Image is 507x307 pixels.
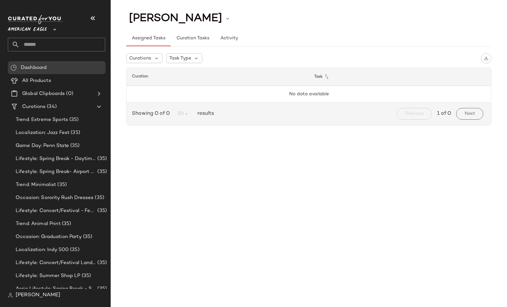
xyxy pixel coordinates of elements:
span: [PERSON_NAME] [16,291,60,299]
span: (35) [69,246,79,254]
span: Lifestyle: Concert/Festival - Femme [16,207,96,215]
span: Activity [220,36,238,41]
span: (35) [96,155,107,163]
span: Curations [129,55,151,62]
span: (35) [96,285,107,293]
span: Aerie Lifestyle: Spring Break - Sporty [16,285,96,293]
span: (35) [56,181,67,189]
span: Lifestyle: Spring Break - Daytime Casual [16,155,96,163]
span: (35) [61,220,71,228]
span: (0) [65,90,73,98]
img: svg%3e [484,56,488,60]
span: Occasion: Graduation Party [16,233,82,241]
span: (35) [96,259,107,267]
img: svg%3e [10,64,17,71]
span: (35) [80,272,91,280]
span: (35) [69,129,80,137]
span: (35) [96,207,107,215]
span: (35) [93,194,104,202]
span: Dashboard [21,64,47,72]
img: cfy_white_logo.C9jOOHJF.svg [8,15,63,24]
span: [PERSON_NAME] [129,12,222,25]
span: All Products [22,77,51,85]
span: Task Type [169,55,191,62]
button: Next [456,108,483,120]
span: Lifestyle: Summer Shop LP [16,272,80,280]
span: Game Day: Penn State [16,142,69,150]
span: Trend: Minimalist [16,181,56,189]
span: Global Clipboards [22,90,65,98]
span: Assigned Tasks [132,36,165,41]
span: (35) [68,116,79,124]
span: American Eagle [8,22,47,34]
span: (35) [82,233,92,241]
th: Task [309,68,491,86]
span: Trend: Animal Print [16,220,61,228]
img: svg%3e [8,293,13,298]
span: Curations [22,103,46,111]
th: Curation [127,68,309,86]
span: Lifestyle: Concert/Festival Landing Page [16,259,96,267]
span: Trend: Extreme Sports [16,116,68,124]
span: Lifestyle: Spring Break- Airport Style [16,168,96,176]
span: Showing 0 of 0 [132,110,172,118]
span: Localization: Jazz Fest [16,129,69,137]
span: 1 of 0 [437,110,451,118]
span: Next [464,111,475,116]
span: Occasion: Sorority Rush Dresses [16,194,93,202]
span: results [195,110,214,118]
td: No data available [127,86,491,103]
span: Localization: Indy 500 [16,246,69,254]
span: Curation Tasks [176,36,209,41]
span: (35) [69,142,80,150]
span: (35) [96,168,107,176]
span: (34) [46,103,57,111]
